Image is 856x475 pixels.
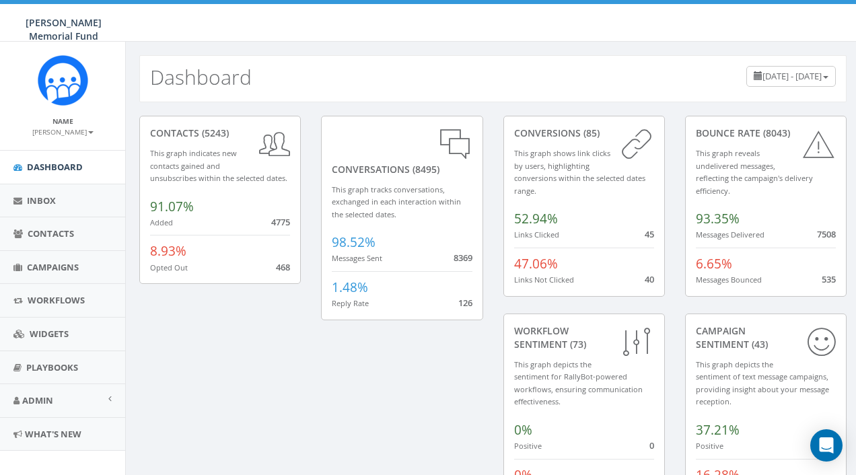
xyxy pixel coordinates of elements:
[332,298,369,308] small: Reply Rate
[22,394,53,406] span: Admin
[332,279,368,296] span: 1.48%
[817,228,836,240] span: 7508
[27,261,79,273] span: Campaigns
[27,161,83,173] span: Dashboard
[454,252,472,264] span: 8369
[514,126,654,140] div: conversions
[271,216,290,228] span: 4775
[514,148,645,196] small: This graph shows link clicks by users, highlighting conversions within the selected dates range.
[150,198,194,215] span: 91.07%
[150,126,290,140] div: contacts
[150,148,287,183] small: This graph indicates new contacts gained and unsubscribes within the selected dates.
[332,253,382,263] small: Messages Sent
[696,229,764,240] small: Messages Delivered
[645,273,654,285] span: 40
[28,294,85,306] span: Workflows
[276,261,290,273] span: 468
[514,421,532,439] span: 0%
[38,55,88,106] img: Rally_Corp_Icon.png
[150,262,188,272] small: Opted Out
[696,255,732,272] span: 6.65%
[514,210,558,227] span: 52.94%
[32,125,94,137] a: [PERSON_NAME]
[696,275,762,285] small: Messages Bounced
[649,439,654,451] span: 0
[696,148,813,196] small: This graph reveals undelivered messages, reflecting the campaign's delivery efficiency.
[332,126,472,176] div: conversations
[810,429,843,462] div: Open Intercom Messenger
[749,338,768,351] span: (43)
[514,324,654,351] div: Workflow Sentiment
[30,328,69,340] span: Widgets
[410,163,439,176] span: (8495)
[150,66,252,88] h2: Dashboard
[581,126,600,139] span: (85)
[26,16,102,42] span: [PERSON_NAME] Memorial Fund
[199,126,229,139] span: (5243)
[567,338,586,351] span: (73)
[514,359,643,407] small: This graph depicts the sentiment for RallyBot-powered workflows, ensuring communication effective...
[332,184,461,219] small: This graph tracks conversations, exchanged in each interaction within the selected dates.
[150,242,186,260] span: 8.93%
[696,126,836,140] div: Bounce Rate
[514,441,542,451] small: Positive
[458,297,472,309] span: 126
[696,441,723,451] small: Positive
[696,324,836,351] div: Campaign Sentiment
[760,126,790,139] span: (8043)
[696,210,740,227] span: 93.35%
[28,227,74,240] span: Contacts
[645,228,654,240] span: 45
[25,428,81,440] span: What's New
[26,361,78,373] span: Playbooks
[514,229,559,240] small: Links Clicked
[696,359,829,407] small: This graph depicts the sentiment of text message campaigns, providing insight about your message ...
[52,116,73,126] small: Name
[514,275,574,285] small: Links Not Clicked
[27,194,56,207] span: Inbox
[762,70,822,82] span: [DATE] - [DATE]
[514,255,558,272] span: 47.06%
[822,273,836,285] span: 535
[150,217,173,227] small: Added
[332,233,376,251] span: 98.52%
[32,127,94,137] small: [PERSON_NAME]
[696,421,740,439] span: 37.21%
